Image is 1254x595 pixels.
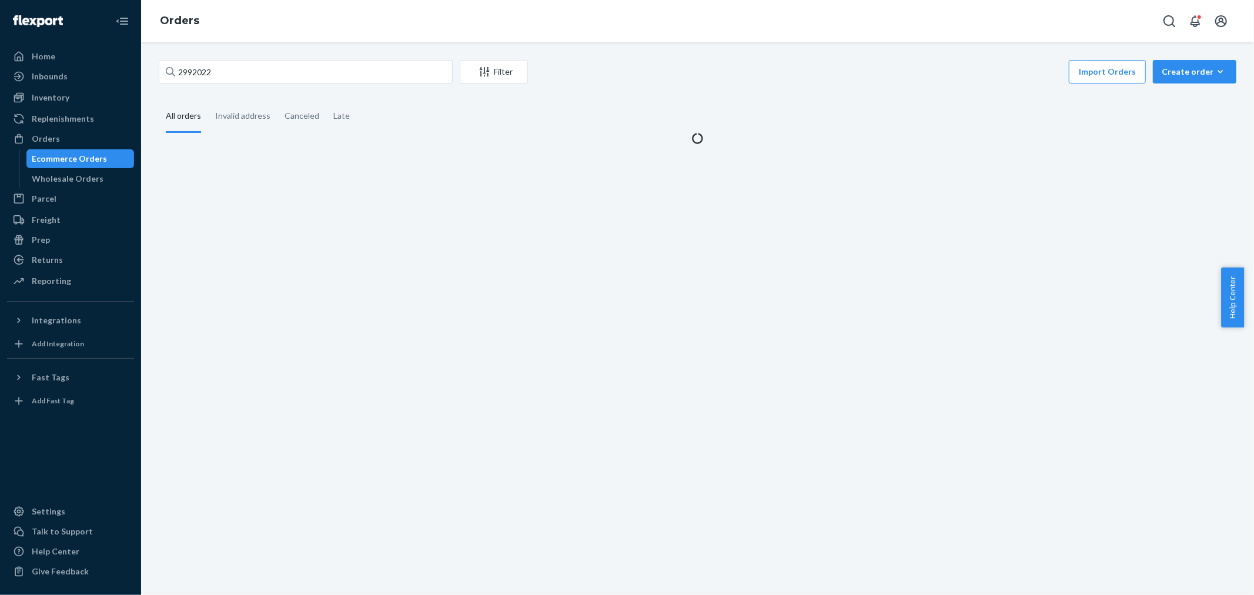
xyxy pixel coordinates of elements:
button: Open notifications [1183,9,1207,33]
div: Wholesale Orders [32,173,104,185]
div: Ecommerce Orders [32,153,108,165]
button: Fast Tags [7,368,134,387]
div: Parcel [32,193,56,205]
button: Open account menu [1209,9,1233,33]
button: Open Search Box [1158,9,1181,33]
div: Invalid address [215,101,270,131]
a: Inventory [7,88,134,107]
div: Add Integration [32,339,84,349]
div: Late [333,101,350,131]
div: Freight [32,214,61,226]
div: All orders [166,101,201,133]
div: Fast Tags [32,372,69,383]
button: Import Orders [1069,60,1146,83]
a: Returns [7,250,134,269]
div: Talk to Support [32,526,93,537]
div: Settings [32,506,65,517]
button: Close Navigation [111,9,134,33]
a: Parcel [7,189,134,208]
button: Give Feedback [7,562,134,581]
div: Help Center [32,546,79,557]
a: Settings [7,502,134,521]
div: Canceled [285,101,319,131]
a: Reporting [7,272,134,290]
a: Replenishments [7,109,134,128]
a: Orders [7,129,134,148]
button: Integrations [7,311,134,330]
div: Reporting [32,275,71,287]
div: Replenishments [32,113,94,125]
img: Flexport logo [13,15,63,27]
button: Help Center [1221,268,1244,327]
a: Prep [7,230,134,249]
div: Inbounds [32,71,68,82]
div: Inventory [32,92,69,103]
div: Returns [32,254,63,266]
a: Add Integration [7,335,134,353]
a: Inbounds [7,67,134,86]
button: Create order [1153,60,1236,83]
a: Freight [7,210,134,229]
a: Orders [160,14,199,27]
input: Search orders [159,60,453,83]
a: Wholesale Orders [26,169,135,188]
div: Create order [1162,66,1228,78]
a: Add Fast Tag [7,392,134,410]
div: Give Feedback [32,566,89,577]
div: Filter [460,66,527,78]
div: Orders [32,133,60,145]
ol: breadcrumbs [151,4,209,38]
div: Add Fast Tag [32,396,74,406]
a: Home [7,47,134,66]
button: Filter [460,60,528,83]
a: Talk to Support [7,522,134,541]
div: Home [32,51,55,62]
a: Help Center [7,542,134,561]
a: Ecommerce Orders [26,149,135,168]
div: Integrations [32,315,81,326]
div: Prep [32,234,50,246]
